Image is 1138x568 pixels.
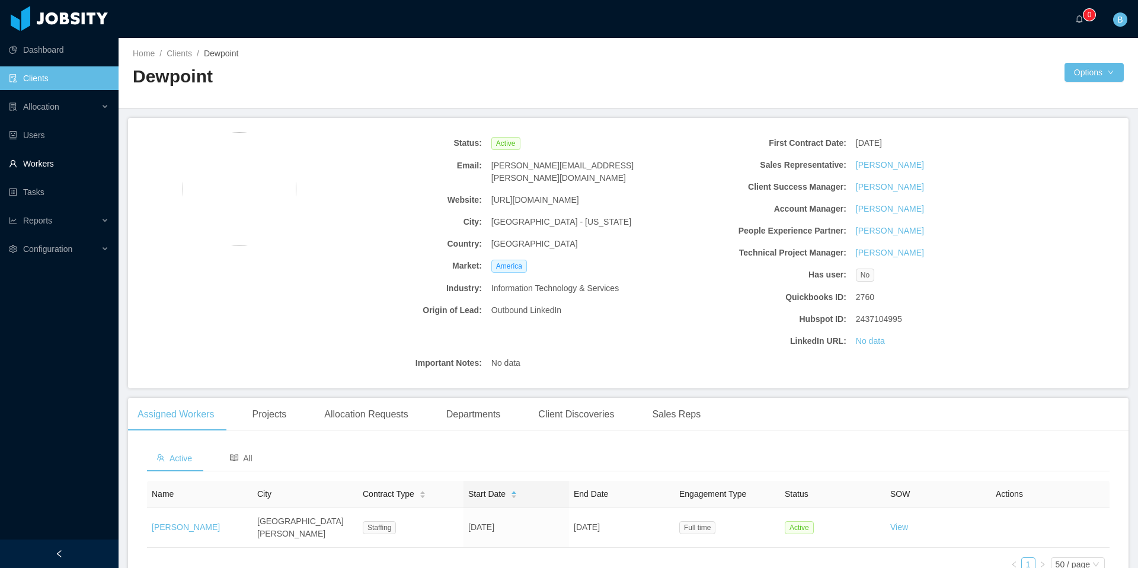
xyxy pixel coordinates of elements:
td: [DATE] [569,508,675,548]
span: Status [785,489,808,499]
a: icon: pie-chartDashboard [9,38,109,62]
span: Actions [996,489,1023,499]
b: City: [309,216,482,228]
b: Sales Representative: [673,159,846,171]
b: Country: [309,238,482,250]
span: Information Technology & Services [491,282,619,295]
span: America [491,260,527,273]
span: All [230,454,252,463]
img: 34a7d5f0-9bc5-11eb-88f3-ffbba59209f6_62ab666e6d8d4-400w.png [183,132,296,246]
span: Dewpoint [204,49,238,58]
div: Sales Reps [642,398,710,431]
span: / [197,49,199,58]
b: Status: [309,137,482,149]
b: Client Success Manager: [673,181,846,193]
div: Client Discoveries [529,398,624,431]
a: Clients [167,49,192,58]
span: [PERSON_NAME][EMAIL_ADDRESS][PERSON_NAME][DOMAIN_NAME] [491,159,664,184]
a: icon: profileTasks [9,180,109,204]
i: icon: caret-up [419,489,426,493]
b: LinkedIn URL: [673,335,846,347]
b: Has user: [673,269,846,281]
a: icon: auditClients [9,66,109,90]
span: End Date [574,489,608,499]
a: [PERSON_NAME] [856,203,924,215]
td: [DATE] [463,508,569,548]
span: Full time [679,521,715,534]
b: First Contract Date: [673,137,846,149]
b: Website: [309,194,482,206]
i: icon: read [230,454,238,462]
span: 2437104995 [856,313,902,326]
button: Optionsicon: down [1065,63,1124,82]
b: Origin of Lead: [309,304,482,317]
b: Email: [309,159,482,172]
b: Technical Project Manager: [673,247,846,259]
i: icon: team [156,454,165,462]
div: Sort [510,489,517,497]
i: icon: bell [1075,15,1083,23]
a: [PERSON_NAME] [856,181,924,193]
span: Allocation [23,102,59,111]
div: Allocation Requests [315,398,417,431]
i: icon: caret-up [511,489,517,493]
a: [PERSON_NAME] [152,522,220,532]
a: Home [133,49,155,58]
span: [URL][DOMAIN_NAME] [491,194,579,206]
i: icon: caret-down [419,494,426,497]
span: City [257,489,271,499]
span: Active [491,137,520,150]
div: [DATE] [851,132,1034,154]
span: Name [152,489,174,499]
i: icon: setting [9,245,17,253]
span: Contract Type [363,488,414,500]
b: Important Notes: [309,357,482,369]
div: Projects [243,398,296,431]
a: [PERSON_NAME] [856,247,924,259]
a: [PERSON_NAME] [856,225,924,237]
div: Assigned Workers [128,398,224,431]
sup: 0 [1083,9,1095,21]
span: Active [156,454,192,463]
span: No data [491,357,520,369]
span: Staffing [363,521,396,534]
b: Market: [309,260,482,272]
h2: Dewpoint [133,65,628,89]
a: No data [856,335,885,347]
span: SOW [890,489,910,499]
div: Sort [419,489,426,497]
span: No [856,269,874,282]
b: Industry: [309,282,482,295]
i: icon: solution [9,103,17,111]
span: B [1117,12,1123,27]
i: icon: line-chart [9,216,17,225]
span: Start Date [468,488,506,500]
td: [GEOGRAPHIC_DATA][PERSON_NAME] [252,508,358,548]
a: View [890,522,908,532]
span: / [159,49,162,58]
span: Engagement Type [679,489,746,499]
span: [GEOGRAPHIC_DATA] [491,238,578,250]
span: [GEOGRAPHIC_DATA] - [US_STATE] [491,216,631,228]
a: [PERSON_NAME] [856,159,924,171]
span: Reports [23,216,52,225]
span: 2760 [856,291,874,304]
div: Departments [437,398,510,431]
b: Account Manager: [673,203,846,215]
span: Configuration [23,244,72,254]
i: icon: left [1011,561,1018,568]
a: icon: robotUsers [9,123,109,147]
b: Quickbooks ID: [673,291,846,304]
i: icon: caret-down [511,494,517,497]
i: icon: right [1039,561,1046,568]
b: People Experience Partner: [673,225,846,237]
span: Outbound LinkedIn [491,304,561,317]
b: Hubspot ID: [673,313,846,326]
span: Active [785,521,814,534]
a: icon: userWorkers [9,152,109,175]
